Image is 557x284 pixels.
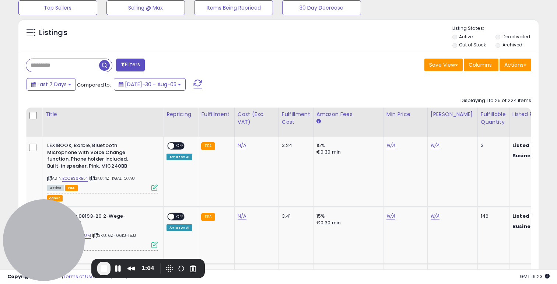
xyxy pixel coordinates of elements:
[424,59,463,71] button: Save View
[18,0,97,15] button: Top Sellers
[459,34,473,40] label: Active
[201,213,215,221] small: FBA
[459,42,486,48] label: Out of Stock
[316,149,378,155] div: €0.30 min
[201,142,215,150] small: FBA
[167,154,192,160] div: Amazon AI
[238,213,246,220] a: N/A
[282,111,310,126] div: Fulfillment Cost
[167,111,195,118] div: Repricing
[116,59,145,71] button: Filters
[386,111,424,118] div: Min Price
[431,213,439,220] a: N/A
[512,142,546,149] b: Listed Price:
[460,97,531,104] div: Displaying 1 to 25 of 224 items
[469,61,492,69] span: Columns
[502,42,522,48] label: Archived
[47,142,158,190] div: ASIN:
[464,59,498,71] button: Columns
[431,111,474,118] div: [PERSON_NAME]
[65,185,78,191] span: FBA
[316,118,321,125] small: Amazon Fees.
[316,213,378,220] div: 15%
[77,81,111,88] span: Compared to:
[201,111,231,118] div: Fulfillment
[520,273,550,280] span: 2025-08-13 16:23 GMT
[282,0,361,15] button: 30 Day Decrease
[512,152,553,159] b: Business Price:
[316,142,378,149] div: 15%
[500,59,531,71] button: Actions
[125,81,176,88] span: [DATE]-30 - Aug-05
[431,142,439,149] a: N/A
[106,0,185,15] button: Selling @ Max
[282,213,308,220] div: 3.41
[502,34,530,40] label: Deactivated
[481,111,506,126] div: Fulfillable Quantity
[174,143,186,149] span: OFF
[62,175,88,182] a: B0CBS6RBL4
[114,78,186,91] button: [DATE]-30 - Aug-05
[316,220,378,226] div: €0.30 min
[512,213,546,220] b: Listed Price:
[386,213,395,220] a: N/A
[167,224,192,231] div: Amazon AI
[39,28,67,38] h5: Listings
[194,0,273,15] button: Items Being Repriced
[47,195,63,201] button: admin
[89,175,135,181] span: | SKU: 4Z-KGAL-O7AU
[174,214,186,220] span: OFF
[45,111,160,118] div: Title
[27,78,76,91] button: Last 7 Days
[47,142,137,171] b: LEXIBOOK, Barbie, Bluetooth Microphone with Voice Change function, Phone holder included, Built-i...
[316,111,380,118] div: Amazon Fees
[481,142,504,149] div: 3
[238,111,276,126] div: Cost (Exc. VAT)
[481,213,504,220] div: 146
[47,213,158,247] div: ASIN:
[238,142,246,149] a: N/A
[92,232,136,238] span: | SKU: 6Z-06KJ-I5JJ
[386,142,395,149] a: N/A
[47,213,137,228] b: UB Gardena 08193-20 2-Wege-Verteiler Neu!
[282,142,308,149] div: 3.24
[38,81,67,88] span: Last 7 Days
[512,223,553,230] b: Business Price:
[47,185,64,191] span: All listings currently available for purchase on Amazon
[452,25,539,32] p: Listing States:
